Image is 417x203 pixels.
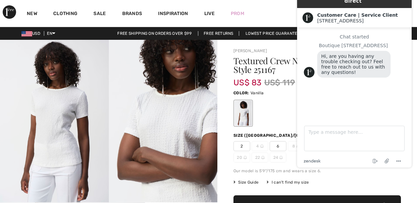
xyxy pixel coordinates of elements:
[47,31,55,36] span: EN
[264,77,295,89] span: US$ 119
[109,40,218,202] img: Textured Crew Neck Pullover Style 251167. 2
[252,141,268,151] span: 4
[233,132,345,138] div: Size ([GEOGRAPHIC_DATA]/[GEOGRAPHIC_DATA]):
[112,31,197,36] a: Free shipping on orders over $99
[93,11,106,18] a: Sale
[260,144,264,148] img: ring-m.svg
[252,153,268,163] span: 22
[233,179,259,185] span: Size Guide
[251,91,264,95] span: Vanilla
[270,153,286,163] span: 24
[27,11,37,18] a: New
[261,156,265,159] img: ring-m.svg
[233,168,401,174] div: Our model is 5'9"/175 cm and wears a size 6.
[270,141,286,151] span: 6
[279,156,283,159] img: ring-m.svg
[234,101,252,126] div: Vanilla
[233,91,249,95] span: Color:
[21,31,32,36] img: US Dollar
[267,179,309,185] div: I can't find my size
[3,5,16,19] img: 1ère Avenue
[204,10,215,17] a: Live
[233,57,373,74] h1: Textured Crew Neck Pullover Style 251167
[233,153,250,163] span: 20
[158,11,188,18] span: Inspiration
[53,11,77,18] a: Clothing
[21,31,43,36] span: USD
[240,31,305,36] a: Lowest Price Guarantee
[198,31,239,36] a: Free Returns
[233,48,267,53] a: [PERSON_NAME]
[231,10,244,17] a: Prom
[233,71,262,87] span: US$ 83
[233,141,250,151] span: 2
[122,11,142,18] a: Brands
[16,5,29,11] span: Chat
[288,141,304,151] span: 8
[244,156,247,159] img: ring-m.svg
